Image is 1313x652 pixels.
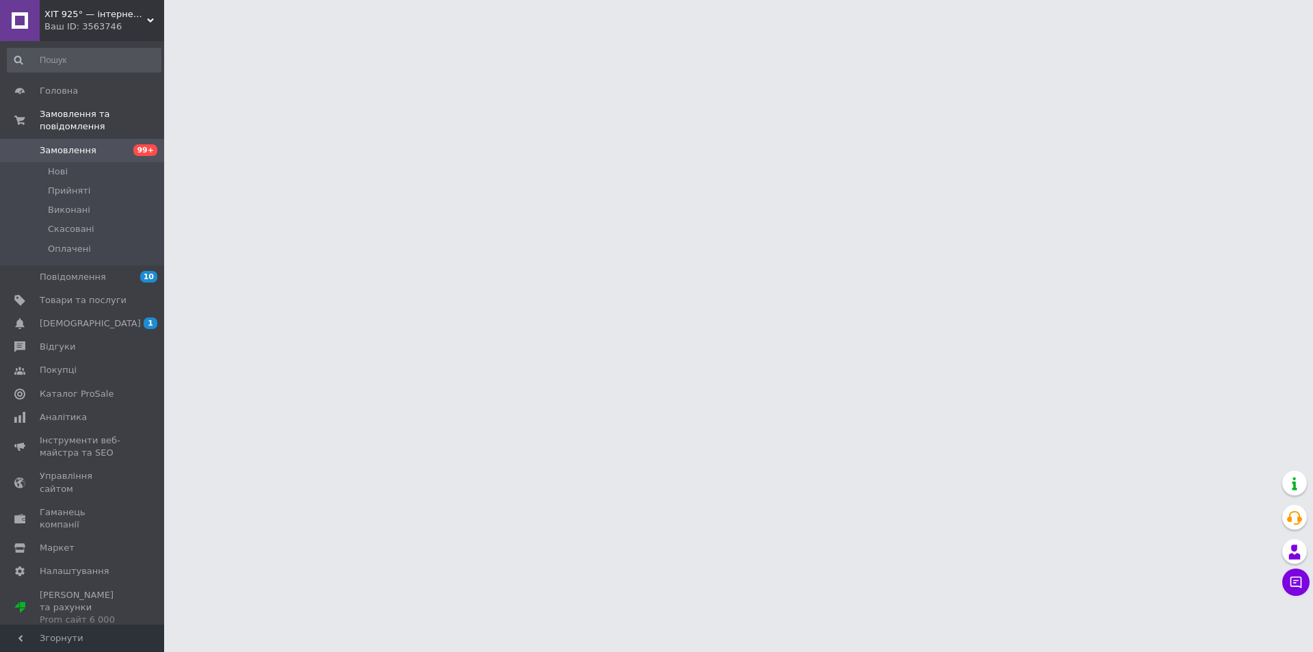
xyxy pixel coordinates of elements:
[40,388,114,400] span: Каталог ProSale
[133,144,157,156] span: 99+
[40,108,164,133] span: Замовлення та повідомлення
[40,565,109,577] span: Налаштування
[44,8,147,21] span: ХІТ 925° — інтернет-магазин ювелірних прикрас зі срібла
[48,243,91,255] span: Оплачені
[40,85,78,97] span: Головна
[40,434,127,459] span: Інструменти веб-майстра та SEO
[140,271,157,283] span: 10
[48,204,90,216] span: Виконані
[40,294,127,307] span: Товари та послуги
[40,506,127,531] span: Гаманець компанії
[144,317,157,329] span: 1
[48,223,94,235] span: Скасовані
[40,271,106,283] span: Повідомлення
[40,542,75,554] span: Маркет
[48,185,90,197] span: Прийняті
[40,589,127,627] span: [PERSON_NAME] та рахунки
[7,48,161,73] input: Пошук
[44,21,164,33] div: Ваш ID: 3563746
[40,341,75,353] span: Відгуки
[40,614,127,626] div: Prom сайт 6 000
[40,470,127,495] span: Управління сайтом
[1282,569,1310,596] button: Чат з покупцем
[40,411,87,423] span: Аналітика
[48,166,68,178] span: Нові
[40,317,141,330] span: [DEMOGRAPHIC_DATA]
[40,144,96,157] span: Замовлення
[40,364,77,376] span: Покупці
